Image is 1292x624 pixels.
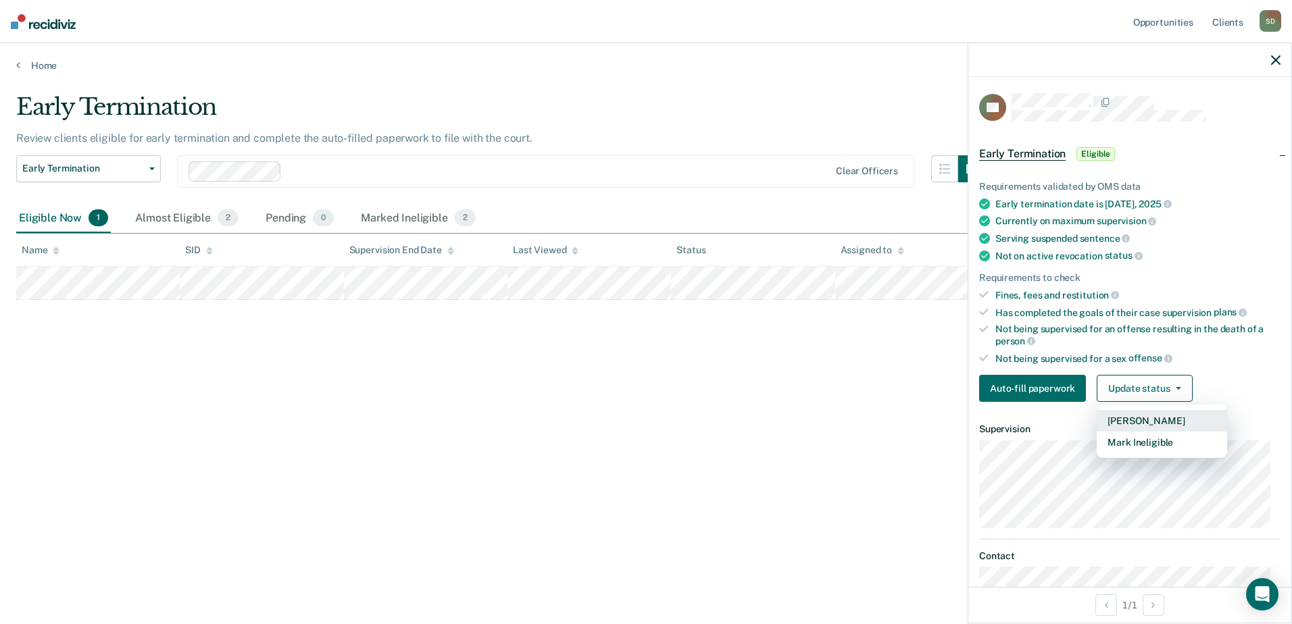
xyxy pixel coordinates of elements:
[1214,307,1247,317] span: plans
[841,244,904,256] div: Assigned to
[1260,10,1281,32] div: S D
[979,423,1281,435] dt: Supervision
[16,132,532,145] p: Review clients eligible for early termination and complete the auto-filled paperwork to file with...
[313,209,334,227] span: 0
[995,250,1281,262] div: Not on active revocation
[676,244,705,256] div: Status
[16,59,1276,72] a: Home
[358,204,478,234] div: Marked Ineligible
[836,165,898,177] div: Clear officers
[1246,578,1278,610] div: Open Intercom Messenger
[979,181,1281,192] div: Requirements validated by OMS data
[979,375,1091,402] a: Navigate to form link
[1097,215,1156,226] span: supervision
[995,232,1281,244] div: Serving suspended
[1097,432,1227,453] button: Mark Ineligible
[185,244,213,256] div: SID
[995,215,1281,227] div: Currently on maximum
[995,336,1035,346] span: person
[995,289,1281,301] div: Fines, fees and
[1105,250,1143,261] span: status
[995,353,1281,365] div: Not being supervised for a sex
[968,132,1291,176] div: Early TerminationEligible
[1097,375,1192,402] button: Update status
[89,209,108,227] span: 1
[218,209,239,227] span: 2
[995,198,1281,210] div: Early termination date is [DATE],
[455,209,476,227] span: 2
[132,204,241,234] div: Almost Eligible
[1076,147,1115,161] span: Eligible
[1097,410,1227,432] button: [PERSON_NAME]
[979,550,1281,562] dt: Contact
[11,14,76,29] img: Recidiviz
[1143,594,1164,616] button: Next Opportunity
[16,204,111,234] div: Eligible Now
[968,587,1291,623] div: 1 / 1
[1095,594,1117,616] button: Previous Opportunity
[1128,353,1172,363] span: offense
[513,244,578,256] div: Last Viewed
[22,163,144,174] span: Early Termination
[995,307,1281,319] div: Has completed the goals of their case supervision
[16,93,985,132] div: Early Termination
[263,204,337,234] div: Pending
[979,147,1066,161] span: Early Termination
[979,375,1086,402] button: Auto-fill paperwork
[1062,290,1119,301] span: restitution
[1139,199,1171,209] span: 2025
[1080,233,1130,244] span: sentence
[349,244,454,256] div: Supervision End Date
[995,323,1281,346] div: Not being supervised for an offense resulting in the death of a
[979,272,1281,284] div: Requirements to check
[22,244,59,256] div: Name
